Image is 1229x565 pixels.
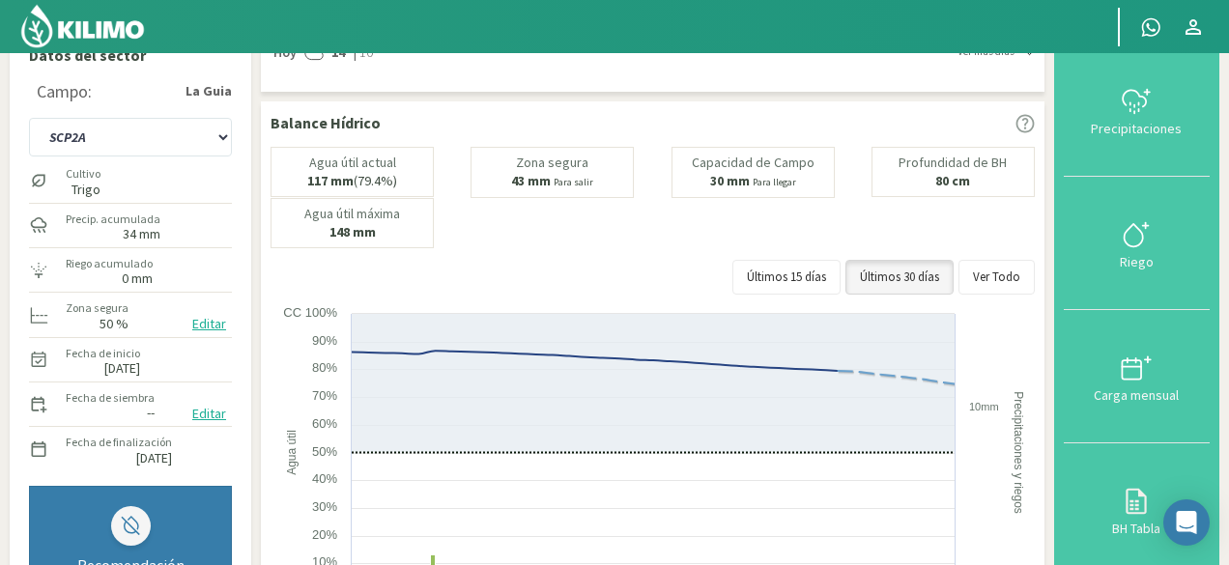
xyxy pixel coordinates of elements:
strong: La Guia [186,81,232,101]
text: Precipitaciones y riegos [1012,391,1025,514]
span: Hoy [271,43,297,63]
p: Agua útil máxima [304,207,400,221]
p: Agua útil actual [309,155,396,170]
button: Precipitaciones [1064,43,1210,177]
label: 50 % [100,318,129,330]
label: [DATE] [136,452,172,465]
label: -- [147,407,155,419]
b: 43 mm [511,172,551,189]
label: Cultivo [66,165,100,183]
text: 90% [312,333,337,348]
button: Ver Todo [958,260,1035,295]
label: Fecha de finalización [66,434,172,451]
text: 70% [312,388,337,403]
p: (79.4%) [307,174,397,188]
label: Precip. acumulada [66,211,160,228]
button: Editar [186,313,232,335]
small: Para salir [554,176,593,188]
text: 50% [312,444,337,459]
div: Campo: [37,82,92,101]
p: Capacidad de Campo [692,155,815,170]
p: Profundidad de BH [899,155,1007,170]
text: 30% [312,499,337,514]
div: Carga mensual [1070,388,1204,402]
label: 0 mm [122,272,153,285]
text: 20% [312,527,337,542]
small: Para llegar [753,176,796,188]
text: 60% [312,416,337,431]
span: 10º [357,43,378,63]
button: Últimos 30 días [845,260,954,295]
img: Kilimo [19,3,146,49]
p: Balance Hídrico [271,111,381,134]
p: Zona segura [516,155,588,170]
label: Fecha de inicio [66,345,140,362]
span: | [354,43,357,63]
label: Riego acumulado [66,255,153,272]
b: 117 mm [307,172,354,189]
text: 80% [312,360,337,375]
label: [DATE] [104,362,140,375]
label: 34 mm [123,228,160,240]
p: Datos del sector [29,43,232,67]
text: 40% [312,471,337,486]
text: 10mm [969,401,999,412]
b: 148 mm [329,223,376,240]
b: 30 mm [710,172,750,189]
div: BH Tabla [1070,522,1204,535]
text: Agua útil [285,430,299,475]
label: Zona segura [66,299,129,317]
text: CC 100% [283,305,337,320]
label: Fecha de siembra [66,389,155,407]
div: Riego [1070,255,1204,268]
div: Precipitaciones [1070,122,1204,135]
b: 80 cm [935,172,970,189]
button: Últimos 15 días [732,260,841,295]
button: Riego [1064,177,1210,310]
label: Trigo [66,184,100,196]
button: Carga mensual [1064,310,1210,443]
button: Editar [186,403,232,425]
div: Open Intercom Messenger [1163,499,1210,546]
